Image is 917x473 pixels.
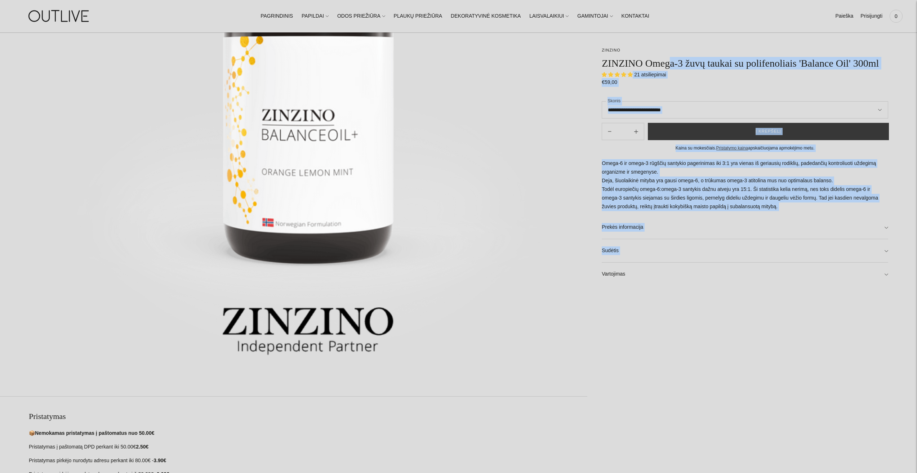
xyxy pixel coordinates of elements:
input: Product quantity [618,126,628,137]
div: Kaina su mokesčiais. apskaičiuojama apmokėjimo metu. [602,144,888,152]
a: Vartojimas [602,263,888,286]
a: 0 [890,8,903,24]
p: Pristatymas į paštomatą DPD perkant iki 50.00€ [29,443,587,451]
span: €59,00 [602,79,617,85]
a: Paieška [835,8,853,24]
a: Pristatymo kaina [716,146,748,151]
button: Subtract product quantity [628,123,644,140]
strong: 2.50€ [136,444,148,450]
p: 📦 [29,429,587,438]
span: 0 [891,11,901,21]
h1: ZINZINO Omega-3 žuvų taukai su polifenoliais 'Balance Oil' 300ml [602,57,888,70]
a: ZINZINO [602,48,620,52]
a: LAISVALAIKIUI [529,8,569,24]
p: Pristatymas pirkėjo nurodytu adresu perkant iki 80.00€ - [29,456,587,465]
a: Prisijungti [860,8,882,24]
a: Prekės informacija [602,216,888,239]
span: Į krepšelį [756,128,781,135]
a: PAGRINDINIS [261,8,293,24]
h2: Pristatymas [29,411,587,422]
a: PLAUKŲ PRIEŽIŪRA [394,8,442,24]
a: KONTAKTAI [622,8,649,24]
a: PAPILDAI [302,8,329,24]
img: OUTLIVE [14,4,104,28]
a: DEKORATYVINĖ KOSMETIKA [451,8,521,24]
a: GAMINTOJAI [577,8,613,24]
strong: 3.90€ [153,458,166,463]
span: 4.76 stars [602,72,634,77]
button: Add product quantity [602,123,617,140]
strong: Nemokamas pristatymas į paštomatus nuo 50.00€ [35,430,154,436]
p: Omega-6 ir omega-3 rūgščių santykio pagerinimas iki 3:1 yra vienas iš geriausių rodiklių, padedan... [602,159,888,211]
button: Į krepšelį [648,123,889,140]
span: 21 atsiliepimai [634,72,666,77]
a: Sudėtis [602,239,888,262]
a: ODOS PRIEŽIŪRA [337,8,385,24]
